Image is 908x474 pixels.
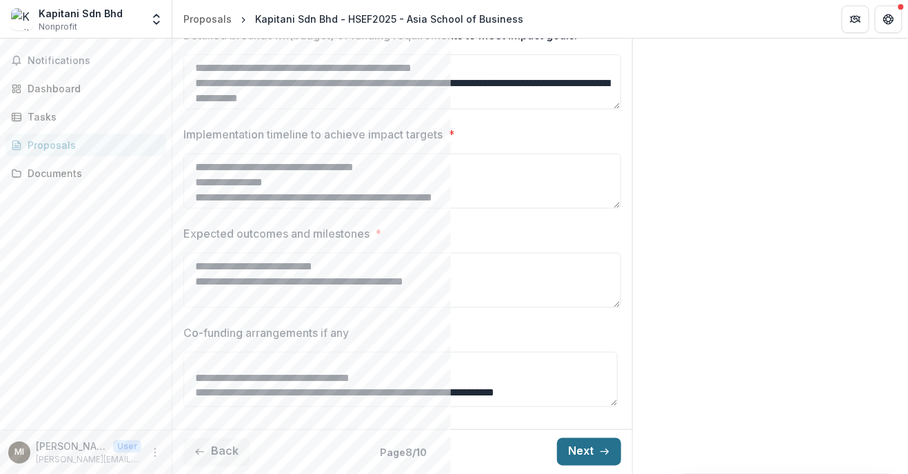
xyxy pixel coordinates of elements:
[6,162,166,185] a: Documents
[6,77,166,100] a: Dashboard
[28,55,161,67] span: Notifications
[842,6,869,33] button: Partners
[36,453,141,466] p: [PERSON_NAME][EMAIL_ADDRESS][DOMAIN_NAME]
[380,445,427,460] p: Page 8 / 10
[183,225,370,242] p: Expected outcomes and milestones
[36,439,108,453] p: [PERSON_NAME]
[557,438,621,466] button: Next
[183,438,250,466] button: Back
[6,50,166,72] button: Notifications
[113,440,141,453] p: User
[183,12,232,26] div: Proposals
[147,6,166,33] button: Open entity switcher
[39,6,123,21] div: Kapitani Sdn Bhd
[183,126,443,143] p: Implementation timeline to achieve impact targets
[28,81,155,96] div: Dashboard
[28,138,155,152] div: Proposals
[147,444,163,461] button: More
[255,12,523,26] div: Kapitani Sdn Bhd - HSEF2025 - Asia School of Business
[178,9,237,29] a: Proposals
[6,105,166,128] a: Tasks
[14,448,24,457] div: Muhammad Iskandar
[28,166,155,181] div: Documents
[6,134,166,156] a: Proposals
[28,110,155,124] div: Tasks
[39,21,77,33] span: Nonprofit
[183,324,349,341] p: Co-funding arrangements if any
[875,6,902,33] button: Get Help
[11,8,33,30] img: Kapitani Sdn Bhd
[178,9,529,29] nav: breadcrumb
